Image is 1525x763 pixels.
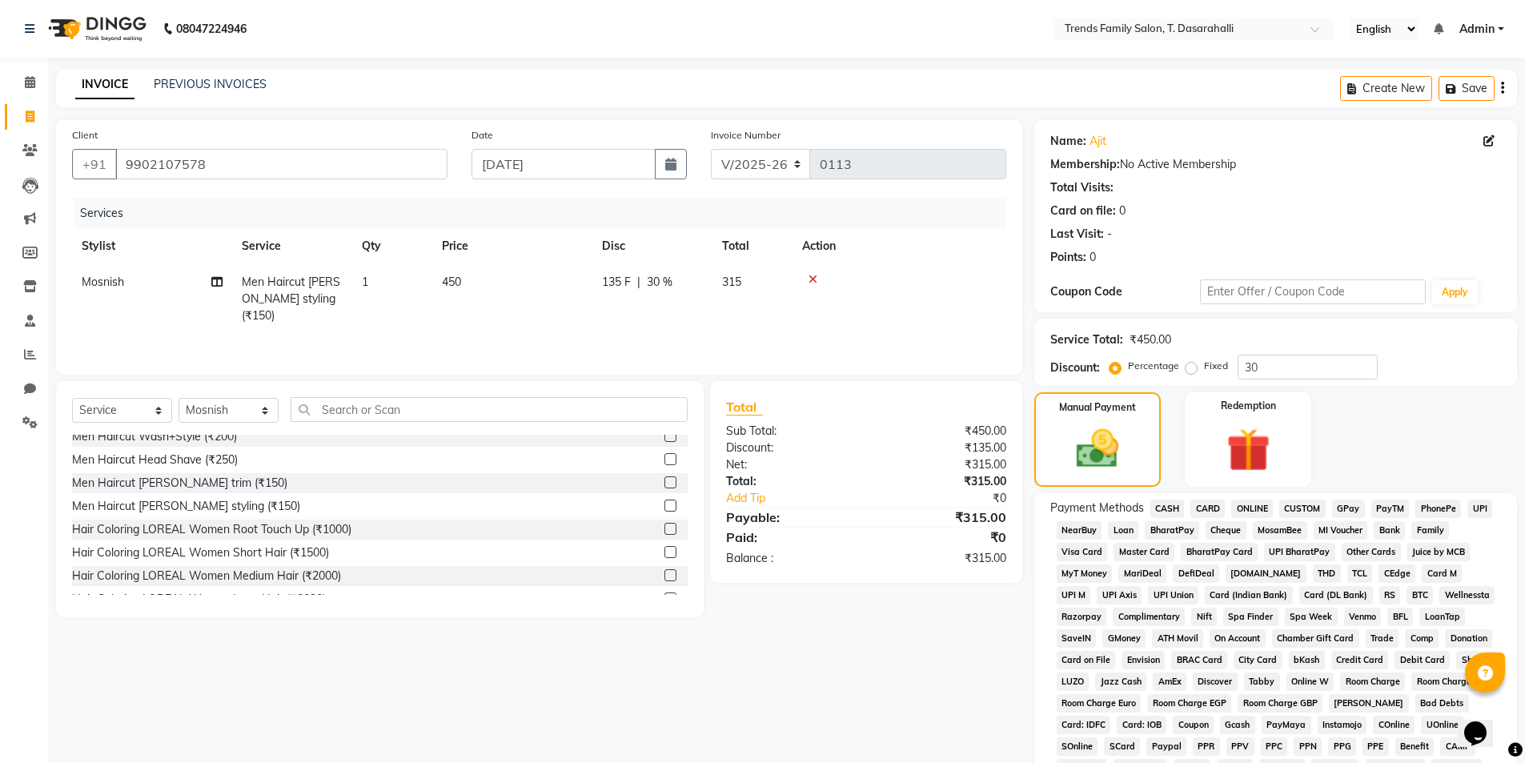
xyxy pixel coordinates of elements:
[1439,586,1495,604] span: Wellnessta
[1432,280,1478,304] button: Apply
[1057,564,1113,583] span: MyT Money
[72,428,237,445] div: Men Haircut Wash+Style (₹200)
[866,423,1018,440] div: ₹450.00
[1262,716,1311,734] span: PayMaya
[793,228,1006,264] th: Action
[1264,543,1335,561] span: UPI BharatPay
[1097,586,1142,604] span: UPI Axis
[1331,651,1389,669] span: Credit Card
[637,274,640,291] span: |
[592,228,712,264] th: Disc
[722,275,741,289] span: 315
[1117,716,1166,734] span: Card: IOB
[1289,651,1325,669] span: bKash
[1206,521,1246,540] span: Cheque
[1439,76,1495,101] button: Save
[442,275,461,289] span: 450
[714,423,866,440] div: Sub Total:
[1204,359,1228,373] label: Fixed
[1057,629,1097,648] span: SaveIN
[1419,608,1465,626] span: LoanTap
[1173,716,1214,734] span: Coupon
[1371,500,1410,518] span: PayTM
[1050,156,1501,173] div: No Active Membership
[1342,543,1401,561] span: Other Cards
[1108,521,1138,540] span: Loan
[866,550,1018,567] div: ₹315.00
[1191,608,1217,626] span: Nift
[892,490,1018,507] div: ₹0
[1272,629,1359,648] span: Chamber Gift Card
[1379,586,1401,604] span: RS
[41,6,150,51] img: logo
[1128,359,1179,373] label: Percentage
[1090,249,1096,266] div: 0
[1104,737,1140,756] span: SCard
[1095,673,1146,691] span: Jazz Cash
[714,456,866,473] div: Net:
[1347,564,1373,583] span: TCL
[1057,608,1107,626] span: Razorpay
[72,498,300,515] div: Men Haircut [PERSON_NAME] styling (₹150)
[1057,521,1102,540] span: NearBuy
[866,473,1018,490] div: ₹315.00
[1130,331,1171,348] div: ₹450.00
[1261,737,1288,756] span: PPC
[72,452,238,468] div: Men Haircut Head Shave (₹250)
[1050,359,1100,376] div: Discount:
[1145,521,1199,540] span: BharatPay
[115,149,447,179] input: Search by Name/Mobile/Email/Code
[1285,608,1338,626] span: Spa Week
[1395,737,1435,756] span: Benefit
[472,128,493,143] label: Date
[1147,694,1231,713] span: Room Charge EGP
[432,228,592,264] th: Price
[1340,76,1432,101] button: Create New
[712,228,793,264] th: Total
[1057,651,1116,669] span: Card on File
[1422,564,1462,583] span: Card M
[1205,586,1293,604] span: Card (Indian Bank)
[1313,564,1341,583] span: THD
[1181,543,1258,561] span: BharatPay Card
[1294,737,1322,756] span: PPN
[1459,21,1495,38] span: Admin
[72,568,341,584] div: Hair Coloring LOREAL Women Medium Hair (₹2000)
[1329,694,1409,713] span: [PERSON_NAME]
[1050,331,1123,348] div: Service Total:
[1318,716,1367,734] span: Instamojo
[714,528,866,547] div: Paid:
[726,399,763,416] span: Total
[154,77,267,91] a: PREVIOUS INVOICES
[1113,608,1185,626] span: Complimentary
[1415,694,1469,713] span: Bad Debts
[1119,203,1126,219] div: 0
[1440,737,1475,756] span: CAMP
[1050,226,1104,243] div: Last Visit:
[291,397,688,422] input: Search or Scan
[1063,424,1132,473] img: _cash.svg
[1373,716,1415,734] span: COnline
[1328,737,1356,756] span: PPG
[1050,133,1086,150] div: Name:
[1379,564,1415,583] span: CEdge
[1332,500,1365,518] span: GPay
[72,591,326,608] div: Hair Coloring LOREAL Women Long Hair (₹3000)
[1405,629,1439,648] span: Comp
[1171,651,1227,669] span: BRAC Card
[1050,500,1144,516] span: Payment Methods
[1148,586,1198,604] span: UPI Union
[1213,423,1284,477] img: _gift.svg
[1395,651,1450,669] span: Debit Card
[1059,400,1136,415] label: Manual Payment
[1340,673,1405,691] span: Room Charge
[72,475,287,492] div: Men Haircut [PERSON_NAME] trim (₹150)
[1366,629,1399,648] span: Trade
[1102,629,1146,648] span: GMoney
[1090,133,1106,150] a: Ajit
[711,128,781,143] label: Invoice Number
[1050,179,1114,196] div: Total Visits:
[1226,737,1254,756] span: PPV
[1200,279,1426,304] input: Enter Offer / Coupon Code
[1118,564,1166,583] span: MariDeal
